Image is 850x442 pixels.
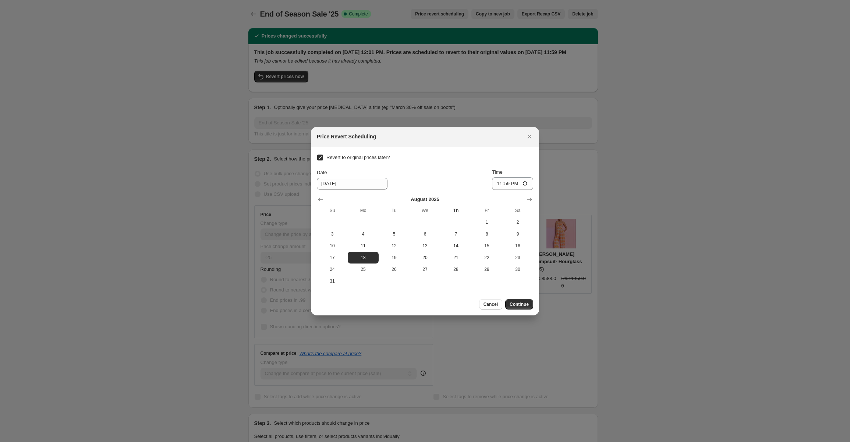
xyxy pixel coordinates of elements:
[348,205,379,216] th: Monday
[351,255,376,261] span: 18
[440,252,471,264] button: Thursday August 21 2025
[502,216,533,228] button: Saturday August 2 2025
[440,264,471,275] button: Thursday August 28 2025
[317,178,387,190] input: 8/14/2025
[471,216,502,228] button: Friday August 1 2025
[471,264,502,275] button: Friday August 29 2025
[410,240,440,252] button: Wednesday August 13 2025
[348,264,379,275] button: Monday August 25 2025
[440,228,471,240] button: Thursday August 7 2025
[315,194,326,205] button: Show previous month, July 2025
[443,255,468,261] span: 21
[379,240,410,252] button: Tuesday August 12 2025
[505,243,530,249] span: 16
[379,264,410,275] button: Tuesday August 26 2025
[379,205,410,216] th: Tuesday
[410,205,440,216] th: Wednesday
[317,170,327,175] span: Date
[474,208,499,213] span: Fr
[412,266,438,272] span: 27
[524,194,535,205] button: Show next month, September 2025
[412,208,438,213] span: We
[348,228,379,240] button: Monday August 4 2025
[474,231,499,237] span: 8
[348,252,379,264] button: Monday August 18 2025
[379,252,410,264] button: Tuesday August 19 2025
[351,231,376,237] span: 4
[505,299,533,310] button: Continue
[412,243,438,249] span: 13
[440,240,471,252] button: Today Thursday August 14 2025
[410,228,440,240] button: Wednesday August 6 2025
[443,208,468,213] span: Th
[348,240,379,252] button: Monday August 11 2025
[382,266,407,272] span: 26
[505,266,530,272] span: 30
[412,231,438,237] span: 6
[502,252,533,264] button: Saturday August 23 2025
[317,264,348,275] button: Sunday August 24 2025
[443,266,468,272] span: 28
[317,133,376,140] h2: Price Revert Scheduling
[317,275,348,287] button: Sunday August 31 2025
[382,255,407,261] span: 19
[412,255,438,261] span: 20
[505,208,530,213] span: Sa
[382,208,407,213] span: Tu
[492,177,533,190] input: 12:00
[410,252,440,264] button: Wednesday August 20 2025
[317,228,348,240] button: Sunday August 3 2025
[492,169,502,175] span: Time
[474,255,499,261] span: 22
[440,205,471,216] th: Thursday
[502,228,533,240] button: Saturday August 9 2025
[320,231,345,237] span: 3
[320,243,345,249] span: 10
[502,205,533,216] th: Saturday
[484,301,498,307] span: Cancel
[524,131,535,142] button: Close
[410,264,440,275] button: Wednesday August 27 2025
[510,301,529,307] span: Continue
[474,266,499,272] span: 29
[320,208,345,213] span: Su
[320,266,345,272] span: 24
[505,231,530,237] span: 9
[317,205,348,216] th: Sunday
[474,243,499,249] span: 15
[471,205,502,216] th: Friday
[502,240,533,252] button: Saturday August 16 2025
[317,252,348,264] button: Sunday August 17 2025
[320,278,345,284] span: 31
[502,264,533,275] button: Saturday August 30 2025
[382,243,407,249] span: 12
[317,240,348,252] button: Sunday August 10 2025
[474,219,499,225] span: 1
[351,243,376,249] span: 11
[351,266,376,272] span: 25
[505,255,530,261] span: 23
[471,252,502,264] button: Friday August 22 2025
[479,299,502,310] button: Cancel
[379,228,410,240] button: Tuesday August 5 2025
[471,240,502,252] button: Friday August 15 2025
[471,228,502,240] button: Friday August 8 2025
[505,219,530,225] span: 2
[443,231,468,237] span: 7
[320,255,345,261] span: 17
[326,155,390,160] span: Revert to original prices later?
[382,231,407,237] span: 5
[351,208,376,213] span: Mo
[443,243,468,249] span: 14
